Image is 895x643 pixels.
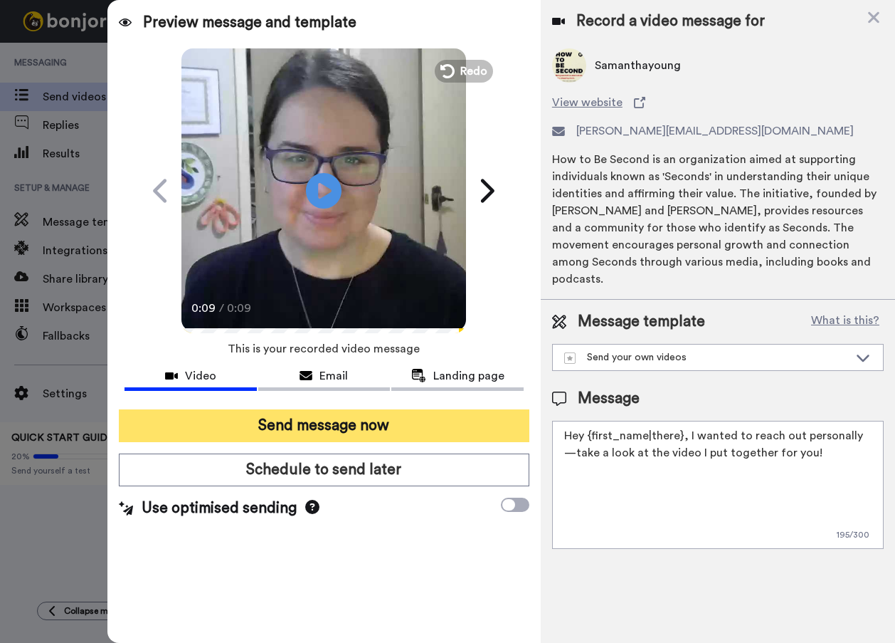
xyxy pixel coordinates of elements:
span: 0:09 [191,300,216,317]
span: Use optimised sending [142,498,297,519]
textarea: Hey {first_name|there}, I wanted to reach out personally—take a look at the video I put together ... [552,421,884,549]
div: Send your own videos [564,350,849,365]
img: demo-template.svg [564,352,576,364]
div: How to Be Second is an organization aimed at supporting individuals known as 'Seconds' in underst... [552,151,884,288]
span: This is your recorded video message [228,333,420,365]
button: Send message now [119,409,529,442]
span: View website [552,94,623,111]
button: Schedule to send later [119,454,529,486]
span: [PERSON_NAME][EMAIL_ADDRESS][DOMAIN_NAME] [576,122,854,140]
a: View website [552,94,884,111]
span: / [219,300,224,317]
button: What is this? [807,311,884,333]
span: 0:09 [227,300,252,317]
span: Video [185,367,216,385]
span: Message template [578,311,705,333]
span: Message [578,388,640,409]
span: Landing page [433,367,504,385]
span: Email [319,367,348,385]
